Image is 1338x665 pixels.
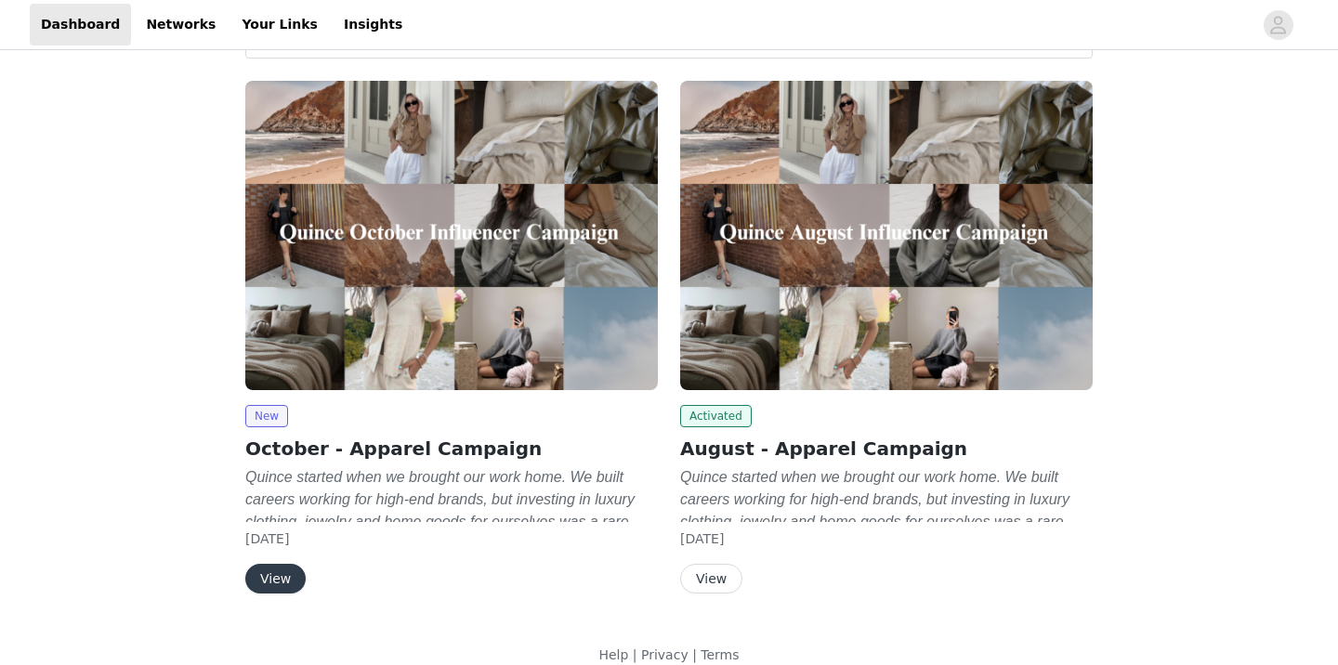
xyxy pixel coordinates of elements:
button: View [245,564,306,593]
a: View [680,572,742,586]
a: Help [598,647,628,662]
img: Quince [245,81,658,390]
button: View [680,564,742,593]
span: [DATE] [245,531,289,546]
h2: October - Apparel Campaign [245,435,658,463]
a: Insights [333,4,413,46]
span: | [633,647,637,662]
span: | [692,647,697,662]
a: Networks [135,4,227,46]
span: Activated [680,405,752,427]
a: View [245,572,306,586]
em: Quince started when we brought our work home. We built careers working for high-end brands, but i... [245,469,641,596]
div: avatar [1269,10,1287,40]
a: Terms [701,647,739,662]
a: Dashboard [30,4,131,46]
a: Your Links [230,4,329,46]
span: [DATE] [680,531,724,546]
a: Privacy [641,647,689,662]
span: New [245,405,288,427]
img: Quince [680,81,1093,390]
em: Quince started when we brought our work home. We built careers working for high-end brands, but i... [680,469,1076,596]
h2: August - Apparel Campaign [680,435,1093,463]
